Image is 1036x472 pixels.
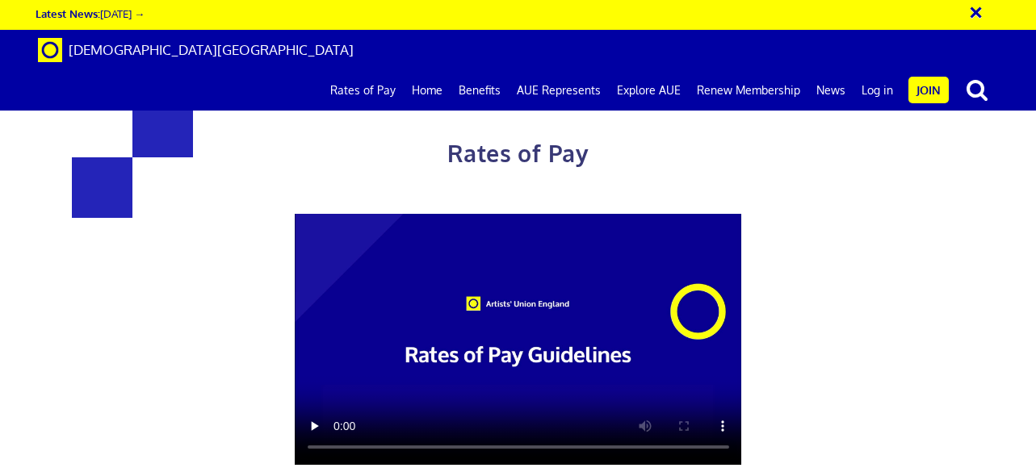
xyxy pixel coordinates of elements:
a: Join [908,77,949,103]
a: Latest News:[DATE] → [36,6,145,20]
a: Brand [DEMOGRAPHIC_DATA][GEOGRAPHIC_DATA] [26,30,366,70]
a: Home [404,70,451,111]
a: Rates of Pay [322,70,404,111]
a: News [808,70,854,111]
a: Log in [854,70,901,111]
a: AUE Represents [509,70,609,111]
strong: Latest News: [36,6,100,20]
span: [DEMOGRAPHIC_DATA][GEOGRAPHIC_DATA] [69,41,354,58]
button: search [952,73,1002,107]
a: Renew Membership [689,70,808,111]
span: Rates of Pay [447,139,589,168]
a: Benefits [451,70,509,111]
a: Explore AUE [609,70,689,111]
